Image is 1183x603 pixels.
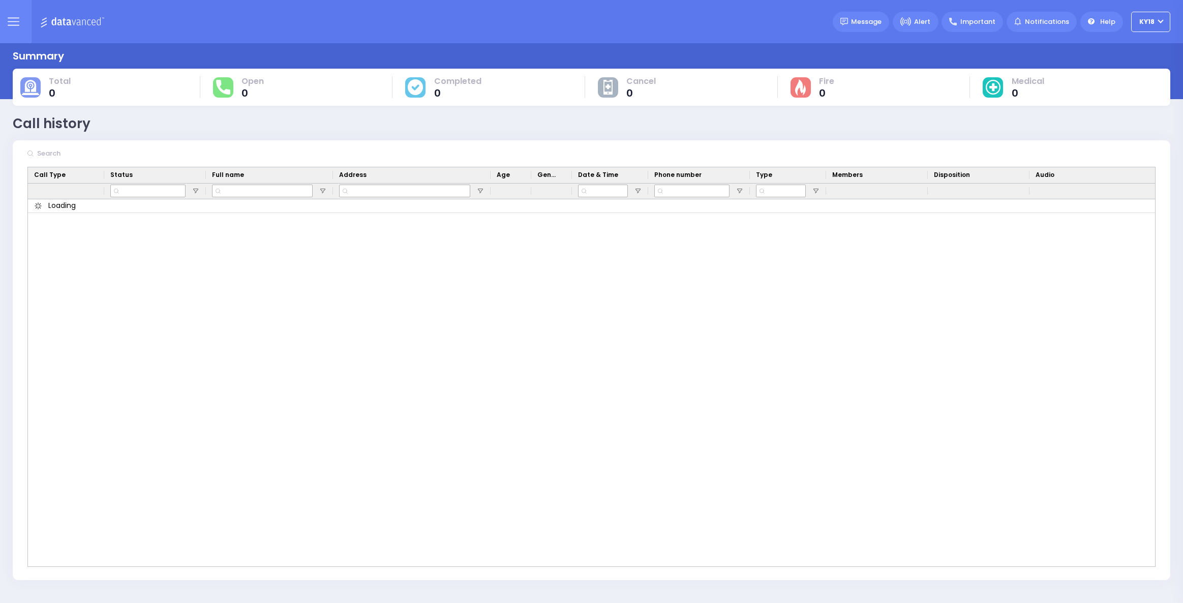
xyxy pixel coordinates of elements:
[40,15,108,28] img: Logo
[34,170,66,179] span: Call Type
[960,17,995,27] span: Important
[537,170,558,179] span: Gender
[212,170,244,179] span: Full name
[216,80,230,94] img: total-response.svg
[13,48,64,64] div: Summary
[34,144,187,163] input: Search
[986,80,1001,95] img: medical-cause.svg
[626,88,656,98] span: 0
[934,170,970,179] span: Disposition
[812,187,820,195] button: Open Filter Menu
[1012,76,1044,86] span: Medical
[851,17,882,27] span: Message
[110,185,186,197] input: Status Filter Input
[1012,88,1044,98] span: 0
[48,200,76,211] span: Loading
[497,170,510,179] span: Age
[756,185,806,197] input: Type Filter Input
[840,18,848,25] img: message.svg
[1036,170,1054,179] span: Audio
[241,88,264,98] span: 0
[408,79,423,95] img: cause-cover.svg
[1139,17,1155,26] span: KY18
[110,170,133,179] span: Status
[819,76,834,86] span: Fire
[1131,12,1170,32] button: KY18
[241,76,264,86] span: Open
[578,185,628,197] input: Date & Time Filter Input
[626,76,656,86] span: Cancel
[832,170,863,179] span: Members
[634,187,642,195] button: Open Filter Menu
[339,170,367,179] span: Address
[192,187,200,195] button: Open Filter Menu
[756,170,772,179] span: Type
[795,79,806,96] img: fire-cause.svg
[476,187,484,195] button: Open Filter Menu
[13,114,90,134] div: Call history
[819,88,834,98] span: 0
[49,88,71,98] span: 0
[578,170,618,179] span: Date & Time
[1025,17,1069,27] span: Notifications
[914,17,930,27] span: Alert
[319,187,327,195] button: Open Filter Menu
[434,88,481,98] span: 0
[736,187,744,195] button: Open Filter Menu
[339,185,470,197] input: Address Filter Input
[654,185,730,197] input: Phone number Filter Input
[22,80,39,95] img: total-cause.svg
[603,80,613,95] img: other-cause.svg
[1100,17,1115,27] span: Help
[434,76,481,86] span: Completed
[212,185,313,197] input: Full name Filter Input
[654,170,702,179] span: Phone number
[49,76,71,86] span: Total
